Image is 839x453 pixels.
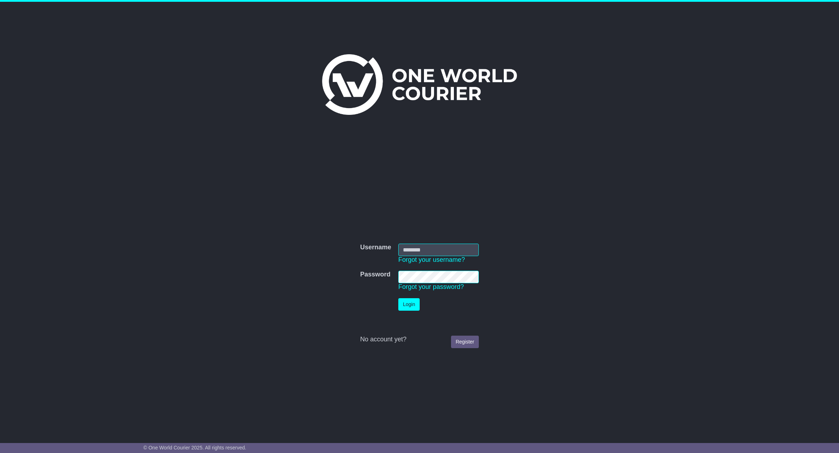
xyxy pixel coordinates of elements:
[398,283,464,290] a: Forgot your password?
[360,244,391,251] label: Username
[451,336,479,348] a: Register
[360,271,390,279] label: Password
[360,336,479,343] div: No account yet?
[398,256,465,263] a: Forgot your username?
[398,298,420,311] button: Login
[322,54,517,115] img: One World
[144,445,247,451] span: © One World Courier 2025. All rights reserved.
